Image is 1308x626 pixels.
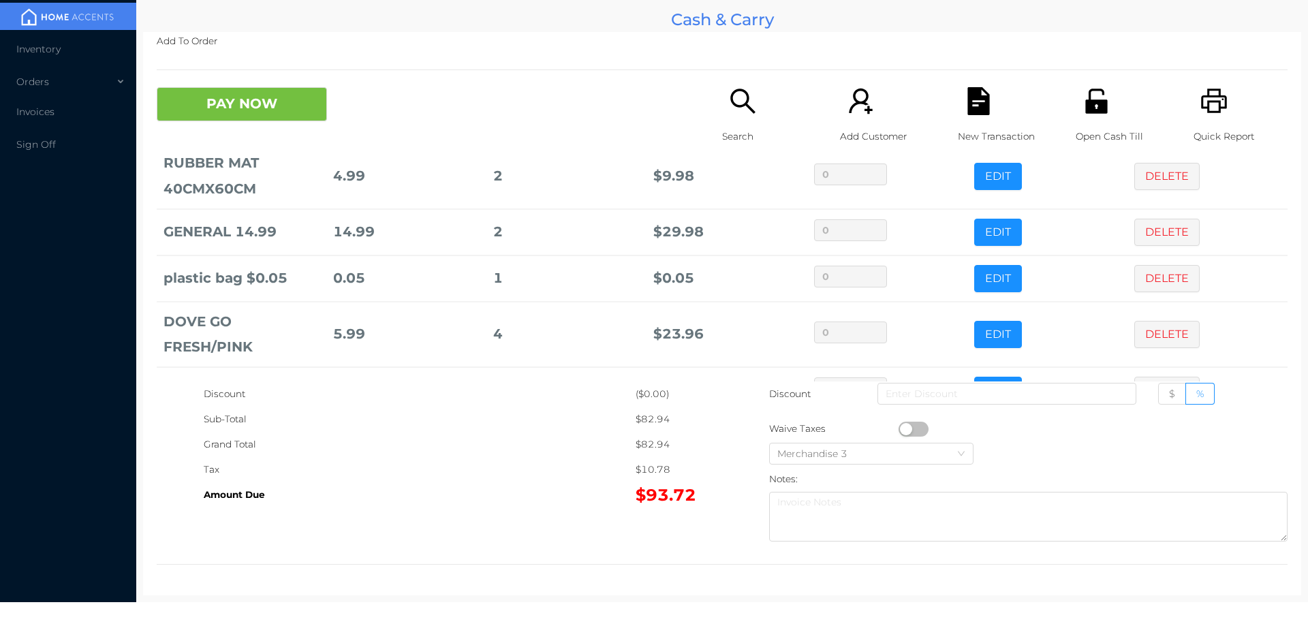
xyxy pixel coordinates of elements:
div: $82.94 [636,432,722,457]
td: $ 23.96 [647,302,807,367]
td: 14.99 [326,209,486,255]
p: Quick Report [1194,124,1288,149]
button: DELETE [1134,265,1200,292]
p: New Transaction [958,124,1052,149]
span: Invoices [16,106,54,118]
div: Cash & Carry [143,7,1301,32]
div: Waive Taxes [769,416,899,441]
td: 0.05 [326,255,486,302]
span: Inventory [16,43,61,55]
i: icon: file-text [965,87,993,115]
span: % [1196,388,1204,400]
div: 2 [493,163,640,189]
i: icon: search [729,87,757,115]
i: icon: down [957,450,965,459]
div: Discount [204,381,636,407]
button: EDIT [974,321,1022,348]
td: window scrapers [157,367,326,413]
td: plastic bag $0.05 [157,255,326,302]
div: 1 [493,377,640,403]
div: 1 [493,266,640,291]
div: $10.78 [636,457,722,482]
div: Merchandise 3 [777,443,861,464]
p: Add To Order [157,29,1288,54]
td: GENERAL 14.99 [157,209,326,255]
div: 4 [493,322,640,347]
p: Open Cash Till [1076,124,1170,149]
div: Sub-Total [204,407,636,432]
button: EDIT [974,219,1022,246]
i: icon: printer [1200,87,1228,115]
td: 2.99 [326,367,486,413]
button: DELETE [1134,219,1200,246]
i: icon: user-add [847,87,875,115]
div: Grand Total [204,432,636,457]
span: Sign Off [16,138,56,151]
p: Search [722,124,816,149]
td: RUBBER MAT 40CMX60CM [157,143,326,208]
label: Notes: [769,473,798,484]
p: Add Customer [840,124,934,149]
td: $ 29.98 [647,209,807,255]
button: DELETE [1134,321,1200,348]
input: Enter Discount [877,383,1136,405]
button: EDIT [974,163,1022,190]
div: $93.72 [636,482,722,507]
span: $ [1169,388,1175,400]
i: icon: unlock [1083,87,1110,115]
div: Tax [204,457,636,482]
div: ($0.00) [636,381,722,407]
div: 2 [493,219,640,245]
td: $ 0.05 [647,255,807,302]
p: Discount [769,381,812,407]
img: mainBanner [16,7,119,27]
button: PAY NOW [157,87,327,121]
td: DOVE GO FRESH/PINK [157,302,326,367]
div: $82.94 [636,407,722,432]
button: EDIT [974,377,1022,404]
td: $ 2.99 [647,367,807,413]
div: Amount Due [204,482,636,507]
button: EDIT [974,265,1022,292]
button: DELETE [1134,377,1200,404]
td: $ 9.98 [647,143,807,208]
button: DELETE [1134,163,1200,190]
td: 5.99 [326,302,486,367]
td: 4.99 [326,143,486,208]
